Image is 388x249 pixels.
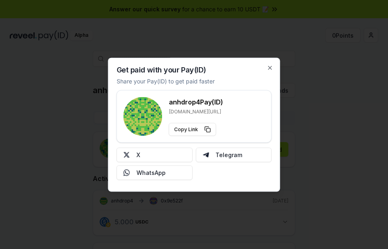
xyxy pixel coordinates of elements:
[196,147,272,162] button: Telegram
[117,77,215,85] p: Share your Pay(ID) to get paid faster
[169,123,216,136] button: Copy Link
[203,151,209,158] img: Telegram
[124,169,130,176] img: Whatsapp
[117,147,193,162] button: X
[117,165,193,180] button: WhatsApp
[117,66,206,73] h2: Get paid with your Pay(ID)
[169,97,223,106] h3: anhdrop4 Pay(ID)
[124,151,130,158] img: X
[169,108,223,115] p: [DOMAIN_NAME][URL]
